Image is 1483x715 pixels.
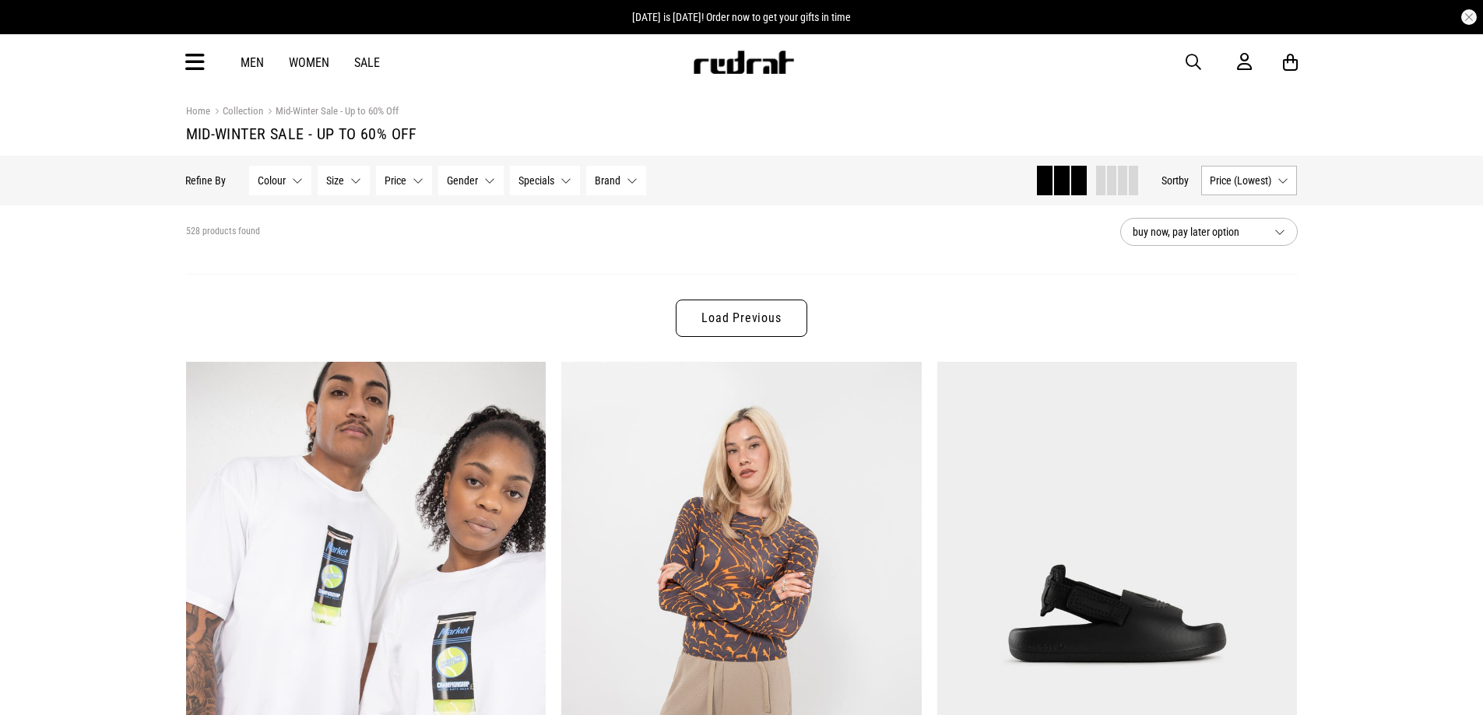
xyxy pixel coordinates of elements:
span: Brand [596,174,621,187]
button: Brand [587,166,647,195]
h1: Mid-Winter Sale - Up to 60% Off [186,124,1298,143]
span: Colour [258,174,286,187]
a: Collection [210,105,263,120]
span: Size [327,174,345,187]
button: Sortby [1162,171,1190,190]
span: Price (Lowest) [1211,174,1272,187]
span: Price [385,174,407,187]
span: by [1179,174,1190,187]
button: buy now, pay later option [1120,218,1298,246]
button: Price (Lowest) [1202,166,1298,195]
a: Women [289,55,329,70]
span: 528 products found [186,226,260,238]
a: Sale [354,55,380,70]
span: Specials [519,174,555,187]
a: Home [186,105,210,117]
a: Men [241,55,264,70]
img: Redrat logo [692,51,795,74]
p: Refine By [186,174,227,187]
a: Load Previous [676,300,807,337]
button: Size [318,166,371,195]
span: Gender [448,174,479,187]
span: buy now, pay later option [1133,223,1262,241]
button: Gender [439,166,504,195]
span: [DATE] is [DATE]! Order now to get your gifts in time [632,11,851,23]
button: Colour [250,166,312,195]
a: Mid-Winter Sale - Up to 60% Off [263,105,399,120]
button: Price [377,166,433,195]
button: Specials [511,166,581,195]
